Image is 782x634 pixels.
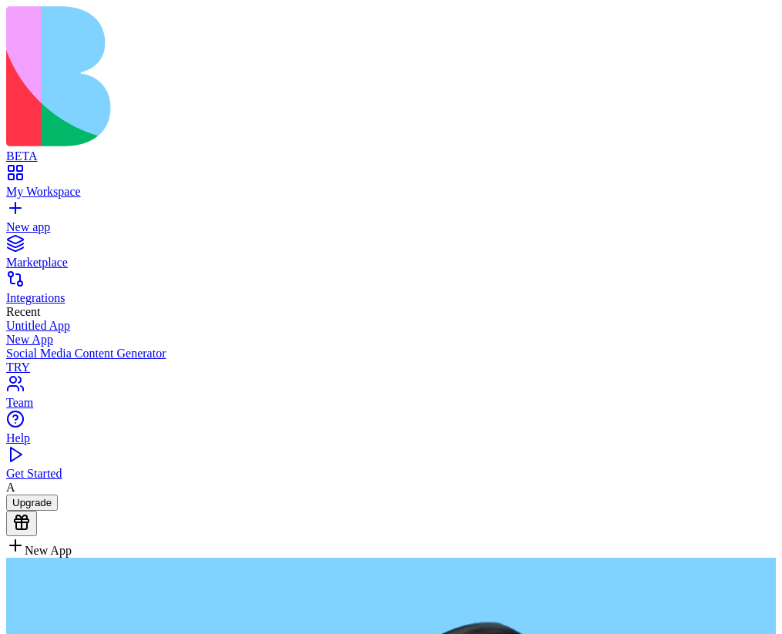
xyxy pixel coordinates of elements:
[25,544,72,557] span: New App
[6,467,776,481] div: Get Started
[6,242,776,270] a: Marketplace
[6,171,776,199] a: My Workspace
[6,347,776,374] a: Social Media Content GeneratorTRY
[6,206,776,234] a: New app
[6,305,40,318] span: Recent
[6,319,776,333] a: Untitled App
[6,256,776,270] div: Marketplace
[6,6,626,146] img: logo
[6,361,776,374] div: TRY
[6,453,776,481] a: Get Started
[6,136,776,163] a: BETA
[6,495,58,508] a: Upgrade
[6,333,776,347] a: New App
[6,347,776,361] div: Social Media Content Generator
[6,149,776,163] div: BETA
[6,418,776,445] a: Help
[6,495,58,511] button: Upgrade
[6,185,776,199] div: My Workspace
[6,481,15,494] span: A
[6,277,776,305] a: Integrations
[6,396,776,410] div: Team
[6,431,776,445] div: Help
[6,220,776,234] div: New app
[6,291,776,305] div: Integrations
[6,382,776,410] a: Team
